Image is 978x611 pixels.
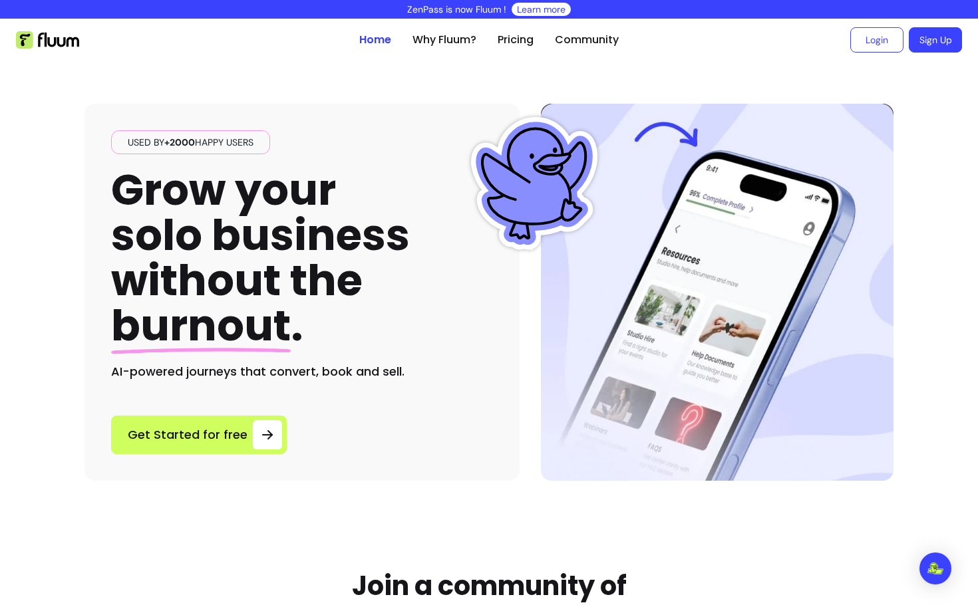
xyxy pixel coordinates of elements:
[412,32,476,48] a: Why Fluum?
[111,296,291,355] span: burnout
[128,426,247,444] span: Get Started for free
[517,3,566,16] a: Learn more
[498,32,534,48] a: Pricing
[919,552,951,584] div: Open Intercom Messenger
[909,27,962,53] a: Sign Up
[359,32,391,48] a: Home
[407,3,506,16] p: ZenPass is now Fluum !
[111,168,410,349] h1: Grow your solo business without the .
[111,362,493,381] h2: AI-powered journeys that convert, book and sell.
[122,136,259,149] span: Used by happy users
[541,104,894,481] img: Hero
[850,27,903,53] a: Login
[164,136,195,148] span: +2000
[468,117,601,250] img: Fluum Duck sticker
[16,31,79,49] img: Fluum Logo
[111,416,287,454] a: Get Started for free
[555,32,619,48] a: Community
